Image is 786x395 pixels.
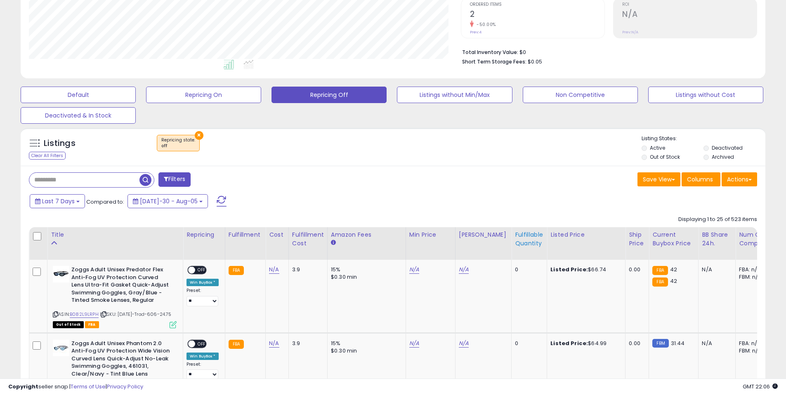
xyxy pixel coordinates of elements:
div: $0.30 min [331,273,399,281]
span: OFF [195,340,208,347]
small: -50.00% [474,21,496,28]
div: 15% [331,266,399,273]
div: Win BuyBox * [186,279,219,286]
li: $0 [462,47,751,56]
div: Title [51,230,179,239]
button: Repricing On [146,87,261,103]
div: Min Price [409,230,452,239]
label: Active [650,144,665,151]
button: × [195,131,203,140]
button: Last 7 Days [30,194,85,208]
div: 15% [331,340,399,347]
span: 42 [670,266,677,273]
div: Preset: [186,362,219,380]
div: N/A [702,340,729,347]
button: Default [21,87,136,103]
a: Terms of Use [71,383,106,390]
a: Privacy Policy [107,383,143,390]
b: Listed Price: [550,266,588,273]
strong: Copyright [8,383,38,390]
small: FBA [229,266,244,275]
h2: 2 [470,9,604,21]
div: Clear All Filters [29,152,66,160]
span: All listings that are currently out of stock and unavailable for purchase on Amazon [53,321,84,328]
div: Listed Price [550,230,622,239]
div: N/A [702,266,729,273]
div: [PERSON_NAME] [459,230,508,239]
button: Repricing Off [271,87,387,103]
div: ASIN: [53,266,177,327]
small: FBA [229,340,244,349]
b: Zoggs Adult Unisex Phantom 2.0 Anti-Fog UV Protection Wide Vision Curved Lens Quick-Adjust No-Lea... [71,340,172,380]
label: Out of Stock [650,153,680,160]
b: Zoggs Adult Unisex Predator Flex Anti-Fog UV Protection Curved Lens Ultra-Fit Gasket Quick-Adjust... [71,266,172,306]
h5: Listings [44,138,76,149]
span: Ordered Items [470,2,604,7]
span: FBA [85,321,99,328]
span: [DATE]-30 - Aug-05 [140,197,198,205]
div: 3.9 [292,266,321,273]
small: FBA [652,266,668,275]
button: Actions [722,172,757,186]
span: Repricing state : [161,137,195,149]
div: FBA: n/a [739,266,766,273]
img: 31aB7oIcy3L._SL40_.jpg [53,340,69,356]
a: N/A [459,339,469,348]
button: [DATE]-30 - Aug-05 [127,194,208,208]
b: Listed Price: [550,339,588,347]
div: Win BuyBox * [186,353,219,360]
div: 0.00 [629,266,642,273]
button: Listings without Min/Max [397,87,512,103]
label: Archived [712,153,734,160]
span: Columns [687,175,713,183]
div: Ship Price [629,230,645,248]
span: 31.44 [671,339,685,347]
small: FBA [652,277,668,287]
div: 0 [515,266,541,273]
div: Displaying 1 to 25 of 523 items [678,216,757,223]
button: Deactivated & In Stock [21,107,136,124]
div: off [161,143,195,149]
div: $0.30 min [331,347,399,355]
div: Amazon Fees [331,230,402,239]
div: seller snap | | [8,383,143,391]
a: N/A [269,339,279,348]
div: 0 [515,340,541,347]
div: Num of Comp. [739,230,769,248]
a: N/A [269,266,279,274]
a: B082L9LRPH [70,311,99,318]
div: BB Share 24h. [702,230,732,248]
div: FBM: n/a [739,273,766,281]
div: $64.99 [550,340,619,347]
div: Cost [269,230,285,239]
small: Prev: 4 [470,30,482,35]
span: ROI [622,2,757,7]
b: Total Inventory Value: [462,49,518,56]
button: Save View [637,172,680,186]
img: 31wtEZ1to-L._SL40_.jpg [53,266,69,282]
span: OFF [195,267,208,274]
div: Fulfillable Quantity [515,230,543,248]
span: 42 [670,277,677,285]
button: Filters [158,172,191,187]
div: Repricing [186,230,222,239]
a: N/A [409,339,419,348]
div: FBA: n/a [739,340,766,347]
a: N/A [459,266,469,274]
p: Listing States: [642,135,765,143]
span: Compared to: [86,198,124,206]
button: Non Competitive [523,87,638,103]
div: Preset: [186,288,219,306]
div: Fulfillment [229,230,262,239]
small: Amazon Fees. [331,239,336,247]
small: FBM [652,339,668,348]
label: Deactivated [712,144,743,151]
button: Listings without Cost [648,87,763,103]
b: Short Term Storage Fees: [462,58,526,65]
div: $66.74 [550,266,619,273]
h2: N/A [622,9,757,21]
a: N/A [409,266,419,274]
span: | SKU: [DATE]-Trad-606-24.75 [100,311,172,317]
small: Prev: N/A [622,30,638,35]
div: 3.9 [292,340,321,347]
